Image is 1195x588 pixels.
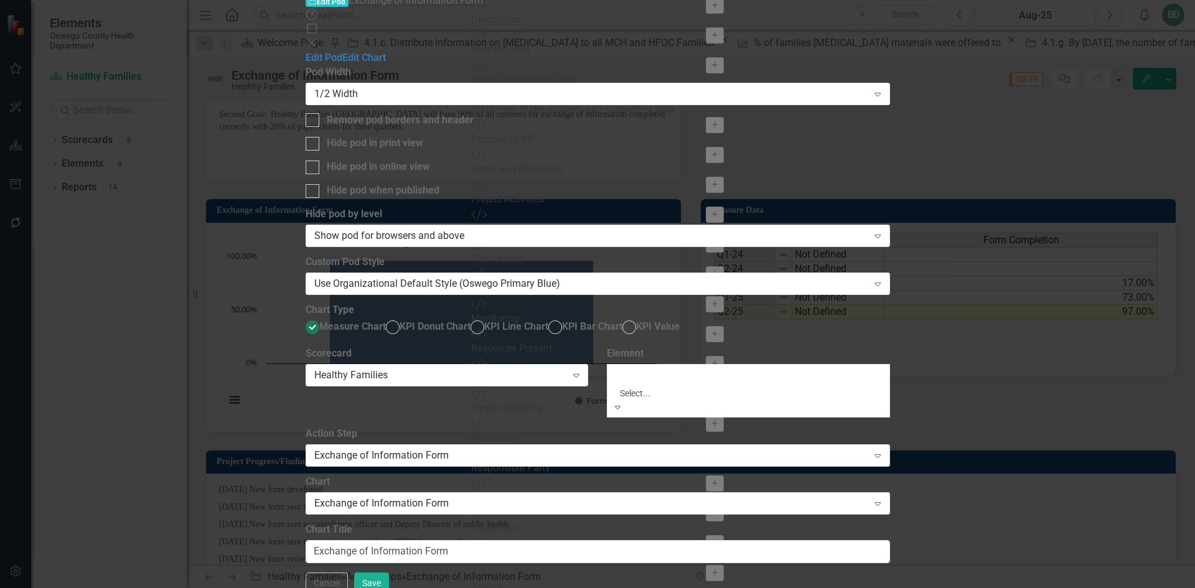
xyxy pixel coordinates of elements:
[607,347,890,361] label: Element
[306,475,890,489] label: Chart
[327,160,430,174] div: Hide pod in online view
[636,320,680,332] span: KPI Value
[306,65,890,80] label: Pod Width
[327,113,474,128] div: Remove pod borders and header
[319,320,386,332] span: Measure Chart
[400,320,471,332] span: KPI Donut Chart
[314,496,868,510] div: Exchange of Information Form
[306,303,354,317] label: Chart Type
[314,228,868,243] div: Show pod for browsers and above
[327,184,439,198] div: Hide pod when published
[484,320,548,332] span: KPI Line Chart
[342,52,386,63] a: Edit Chart
[562,320,622,332] span: KPI Bar Chart
[314,276,868,291] div: Use Organizational Default Style (Oswego Primary Blue)
[306,347,589,361] label: Scorecard
[327,136,423,151] div: Hide pod in print view
[314,449,868,463] div: Exchange of Information Form
[306,427,890,441] label: Action Step
[306,523,890,537] label: Chart Title
[306,52,342,63] a: Edit Pod
[314,86,868,101] div: 1/2 Width
[306,207,890,222] label: Hide pod by level
[314,368,566,383] div: Healthy Families
[306,255,890,269] label: Custom Pod Style
[620,387,764,399] div: Select...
